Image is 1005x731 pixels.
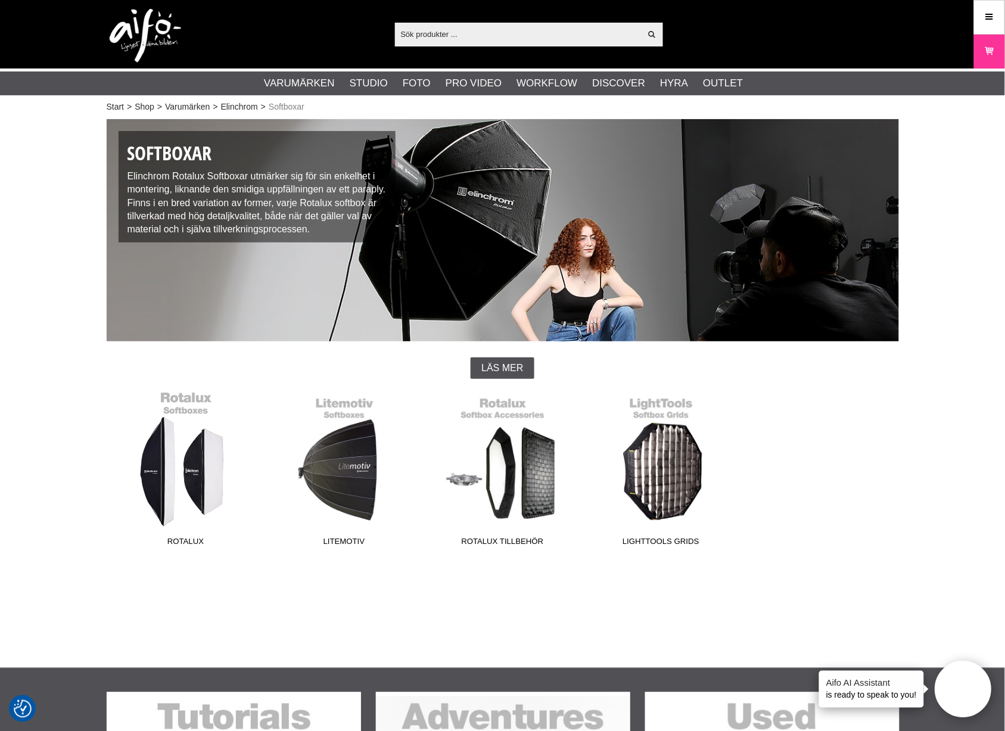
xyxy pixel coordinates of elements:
span: Litemotiv [265,536,424,552]
span: Softboxar [269,101,304,113]
a: LightTools Grids [582,391,740,552]
span: Läs mer [481,363,523,374]
a: Outlet [703,76,743,91]
a: Rotalux [107,391,265,552]
h1: Softboxar [127,140,387,167]
div: is ready to speak to you! [819,671,924,708]
a: Litemotiv [265,391,424,552]
a: Shop [135,101,154,113]
a: Hyra [660,76,688,91]
span: > [261,101,266,113]
a: Elinchrom [221,101,258,113]
span: Rotalux [107,536,265,552]
a: Varumärken [264,76,335,91]
h4: Aifo AI Assistant [826,677,917,689]
span: Rotalux Tillbehör [424,536,582,552]
img: Revisit consent button [14,700,32,718]
a: Studio [350,76,388,91]
span: LightTools Grids [582,536,740,552]
a: Rotalux Tillbehör [424,391,582,552]
a: Foto [403,76,431,91]
span: > [157,101,162,113]
img: logo.png [110,9,181,63]
a: Pro Video [446,76,502,91]
a: Workflow [516,76,577,91]
button: Samtyckesinställningar [14,698,32,720]
a: Discover [592,76,645,91]
span: > [127,101,132,113]
span: > [213,101,217,113]
a: Start [107,101,125,113]
a: Varumärken [165,101,210,113]
img: Softboxar Elinchrom [107,119,899,341]
input: Sök produkter ... [395,25,641,43]
div: Elinchrom Rotalux Softboxar utmärker sig för sin enkelhet i montering, liknande den smidiga uppfä... [119,131,396,242]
